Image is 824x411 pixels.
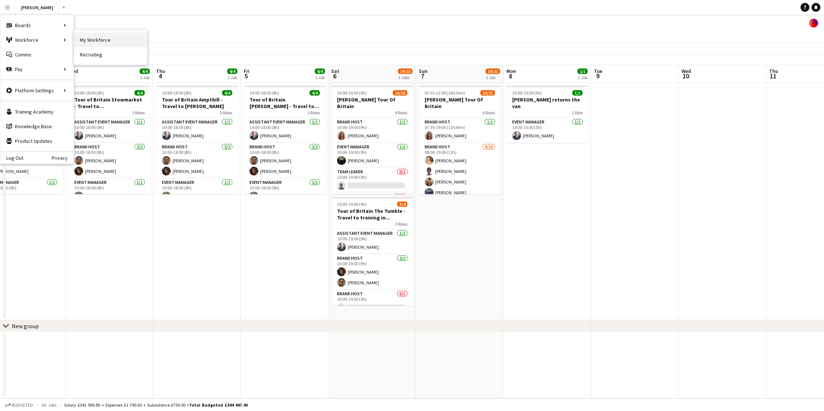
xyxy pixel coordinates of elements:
[331,208,413,221] h3: Tour of Britain The Tumble - Travel to training in [GEOGRAPHIC_DATA]
[419,143,501,263] app-card-role: Brand Host9/1008:00-19:00 (11h)[PERSON_NAME][PERSON_NAME][PERSON_NAME][PERSON_NAME]
[0,104,74,119] a: Training Academy
[331,197,413,306] app-job-card: 10:00-19:00 (9h)3/4Tour of Britain The Tumble - Travel to training in [GEOGRAPHIC_DATA]3 RolesAss...
[74,47,147,62] a: Recruiting
[156,178,238,203] app-card-role: Event Manager1/110:00-18:00 (8h)[PERSON_NAME]
[0,33,74,47] div: Workforce
[156,68,165,74] span: Thu
[244,68,250,74] span: Fri
[69,178,151,203] app-card-role: Event Manager1/110:00-18:00 (8h)[PERSON_NAME]
[331,290,413,315] app-card-role: Brand Host0/110:00-19:00 (9h)
[243,72,250,80] span: 5
[397,201,407,207] span: 3/4
[506,68,516,74] span: Mon
[594,68,602,74] span: Tue
[220,110,232,115] span: 3 Roles
[0,119,74,134] a: Knowledge Base
[486,75,500,80] div: 1 Job
[156,96,238,110] h3: Tour of Britain Ampthill - Travel to [PERSON_NAME]
[419,86,501,194] div: 07:30-22:00 (14h30m)19/21[PERSON_NAME] Tour Of Britain6 RolesBrand Host1/107:30-19:00 (11h30m)[PE...
[74,33,147,47] a: My Workforce
[398,68,413,74] span: 19/22
[331,229,413,254] app-card-role: Assistant Event Manager1/110:00-19:00 (9h)[PERSON_NAME]
[331,96,413,110] h3: [PERSON_NAME] Tour Of Britain
[769,68,778,74] span: Thu
[69,96,151,110] h3: Tour of Britain Stowmarket - Travel to [GEOGRAPHIC_DATA]
[315,75,325,80] div: 1 Job
[418,72,428,80] span: 7
[156,86,238,194] app-job-card: 10:00-18:00 (8h)4/4Tour of Britain Ampthill - Travel to [PERSON_NAME]3 RolesAssistant Event Manag...
[483,110,495,115] span: 6 Roles
[69,118,151,143] app-card-role: Assistant Event Manager1/110:00-18:00 (8h)[PERSON_NAME]
[155,72,165,80] span: 4
[331,254,413,290] app-card-role: Brand Host2/210:00-19:00 (9h)[PERSON_NAME][PERSON_NAME]
[228,75,237,80] div: 1 Job
[506,86,588,143] app-job-card: 10:00-15:00 (5h)1/1[PERSON_NAME] returns the van1 RoleEvent Manager1/110:00-15:00 (5h)[PERSON_NAME]
[189,402,248,408] span: Total Budgeted £344 447.40
[12,403,33,408] span: Budgeted
[485,68,500,74] span: 19/21
[331,86,413,194] app-job-card: 10:00-19:00 (9h)16/18[PERSON_NAME] Tour Of Britain4 RolesBrand Host1/110:00-19:00 (9h)[PERSON_NAM...
[244,118,326,143] app-card-role: Assistant Event Manager1/110:00-18:00 (8h)[PERSON_NAME]
[577,68,588,74] span: 1/1
[134,90,145,96] span: 4/4
[310,90,320,96] span: 4/4
[393,90,407,96] span: 16/18
[0,134,74,148] a: Product Updates
[64,402,248,408] div: Salary £341 906.80 + Expenses £1 790.60 + Subsistence £750.00 =
[0,62,74,77] div: Pay
[140,75,149,80] div: 1 Job
[244,96,326,110] h3: Tour of Britain [PERSON_NAME] - Travel to The Tumble/[GEOGRAPHIC_DATA]
[572,90,583,96] span: 1/1
[337,201,367,207] span: 10:00-19:00 (9h)
[0,83,74,98] div: Platform Settings
[395,110,407,115] span: 4 Roles
[768,72,778,80] span: 11
[52,155,74,161] a: Privacy
[227,68,237,74] span: 4/4
[156,118,238,143] app-card-role: Assistant Event Manager1/110:00-18:00 (8h)[PERSON_NAME]
[331,193,413,366] app-card-role: Brand Host14/15
[140,68,150,74] span: 4/4
[506,96,588,110] h3: [PERSON_NAME] returns the van
[331,118,413,143] app-card-role: Brand Host1/110:00-19:00 (9h)[PERSON_NAME]
[0,47,74,62] a: Comms
[69,86,151,194] app-job-card: 10:00-18:00 (8h)4/4Tour of Britain Stowmarket - Travel to [GEOGRAPHIC_DATA]3 RolesAssistant Event...
[505,72,516,80] span: 8
[0,155,23,161] a: Log Out
[315,68,325,74] span: 4/4
[15,0,59,15] button: [PERSON_NAME]
[307,110,320,115] span: 3 Roles
[162,90,192,96] span: 10:00-18:00 (8h)
[69,143,151,178] app-card-role: Brand Host2/210:00-18:00 (8h)[PERSON_NAME][PERSON_NAME]
[331,143,413,168] app-card-role: Event Manager1/110:00-19:00 (9h)[PERSON_NAME]
[244,178,326,203] app-card-role: Event Manager1/110:00-18:00 (8h)[PERSON_NAME]
[398,75,412,80] div: 2 Jobs
[132,110,145,115] span: 3 Roles
[578,75,587,80] div: 1 Job
[809,19,818,27] app-user-avatar: Tobin James
[156,143,238,178] app-card-role: Brand Host2/210:00-18:00 (8h)[PERSON_NAME][PERSON_NAME]
[74,90,104,96] span: 10:00-18:00 (8h)
[337,90,367,96] span: 10:00-19:00 (9h)
[419,118,501,143] app-card-role: Brand Host1/107:30-19:00 (11h30m)[PERSON_NAME]
[331,68,339,74] span: Sat
[4,401,34,409] button: Budgeted
[681,68,691,74] span: Wed
[0,18,74,33] div: Boards
[331,168,413,193] app-card-role: Team Leader0/110:00-19:00 (9h)
[572,110,583,115] span: 1 Role
[244,86,326,194] app-job-card: 10:00-18:00 (8h)4/4Tour of Britain [PERSON_NAME] - Travel to The Tumble/[GEOGRAPHIC_DATA]3 RolesA...
[593,72,602,80] span: 9
[244,143,326,178] app-card-role: Brand Host2/210:00-18:00 (8h)[PERSON_NAME][PERSON_NAME]
[506,118,588,143] app-card-role: Event Manager1/110:00-15:00 (5h)[PERSON_NAME]
[425,90,465,96] span: 07:30-22:00 (14h30m)
[395,221,407,227] span: 3 Roles
[480,90,495,96] span: 19/21
[419,96,501,110] h3: [PERSON_NAME] Tour Of Britain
